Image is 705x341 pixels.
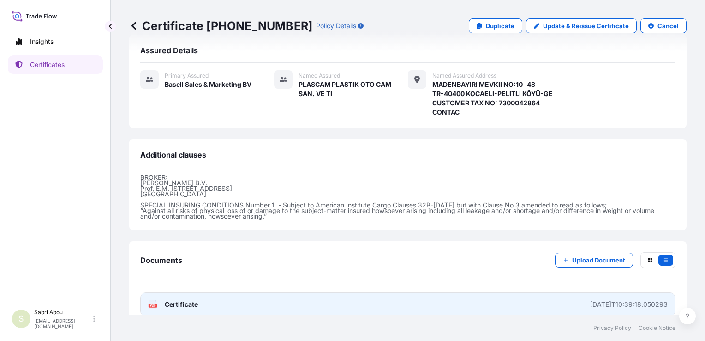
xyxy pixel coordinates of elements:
[165,300,198,309] span: Certificate
[30,37,54,46] p: Insights
[299,80,408,98] span: PLASCAM PLASTIK OTO CAM SAN. VE TI
[316,21,356,30] p: Policy Details
[590,300,668,309] div: [DATE]T10:39:18.050293
[299,72,340,79] span: Named Assured
[593,324,631,332] a: Privacy Policy
[18,314,24,323] span: S
[639,324,675,332] a: Cookie Notice
[140,256,182,265] span: Documents
[432,72,496,79] span: Named Assured Address
[34,309,91,316] p: Sabri Abou
[165,80,251,89] span: Basell Sales & Marketing BV
[34,318,91,329] p: [EMAIL_ADDRESS][DOMAIN_NAME]
[140,292,675,317] a: PDFCertificate[DATE]T10:39:18.050293
[432,80,553,117] span: MADENBAYIRI MEVKII NO:10 48 TR-40400 KOCAELI-PELITLI KÖYÜ-GE CUSTOMER TAX NO: 7300042864 CONTAC
[165,72,209,79] span: Primary assured
[543,21,629,30] p: Update & Reissue Certificate
[640,18,687,33] button: Cancel
[140,150,206,159] span: Additional clauses
[572,256,625,265] p: Upload Document
[8,55,103,74] a: Certificates
[8,32,103,51] a: Insights
[526,18,637,33] a: Update & Reissue Certificate
[469,18,522,33] a: Duplicate
[30,60,65,69] p: Certificates
[486,21,514,30] p: Duplicate
[555,253,633,268] button: Upload Document
[140,175,675,219] p: BROKER: [PERSON_NAME] B.V. Prof. E.M. [STREET_ADDRESS] [GEOGRAPHIC_DATA] SPECIAL INSURING CONDITI...
[129,18,312,33] p: Certificate [PHONE_NUMBER]
[657,21,679,30] p: Cancel
[150,304,156,307] text: PDF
